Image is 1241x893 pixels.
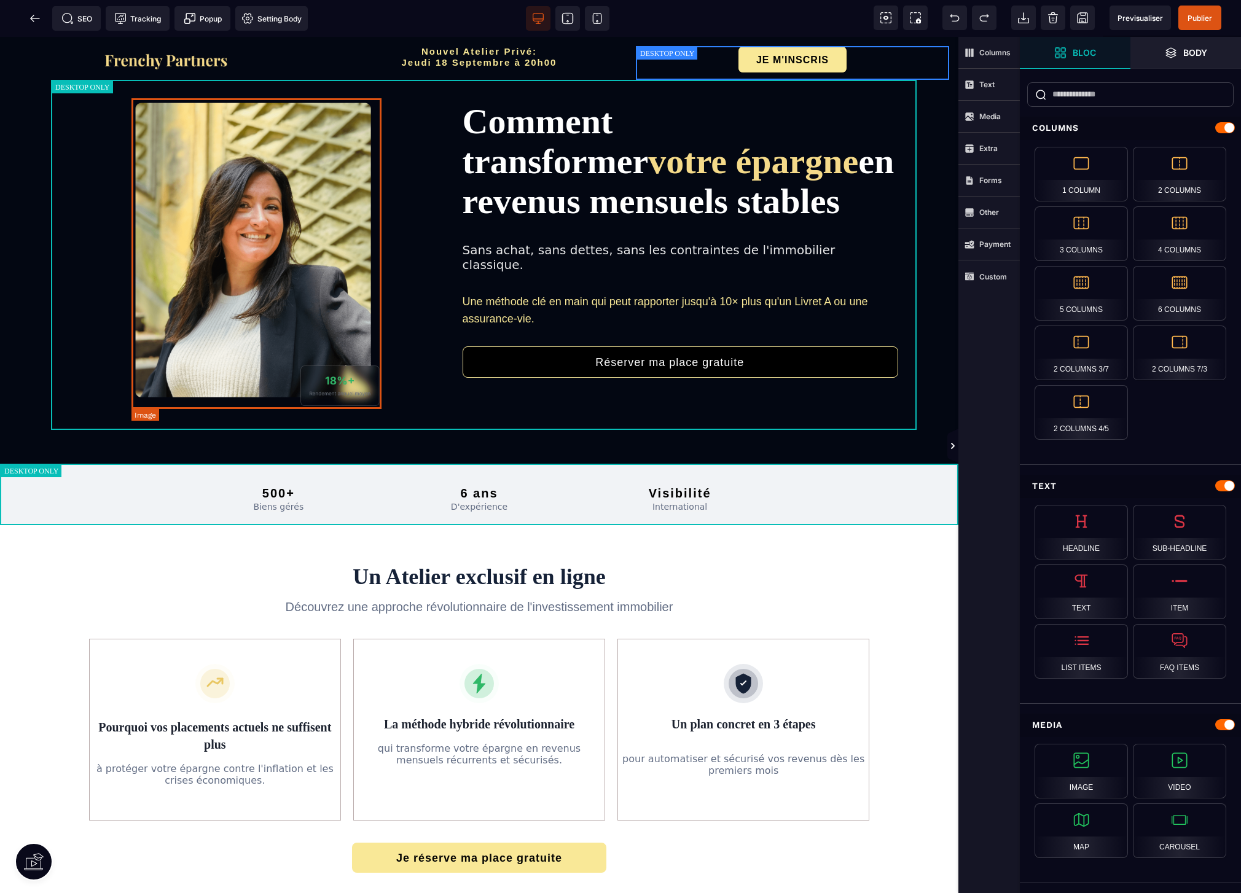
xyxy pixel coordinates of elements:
div: Headline [1035,505,1128,560]
strong: Custom [979,272,1007,281]
div: Media [1020,714,1241,736]
div: Map [1035,803,1128,858]
button: Je réserve ma place gratuite [352,806,606,836]
h2: Nouvel Atelier Privé: Jeudi 18 Septembre à 20h00 [323,9,636,37]
div: 3 Columns [1035,206,1128,261]
div: 1 Column [1035,147,1128,201]
strong: Bloc [1073,48,1096,57]
span: Previsualiser [1118,14,1163,23]
strong: Text [979,80,995,89]
div: Sans achat, sans dettes, sans les contraintes de l'immobilier classique. [463,206,898,235]
span: Tracking [114,12,161,25]
span: Open Blocks [1020,37,1130,69]
span: Popup [184,12,222,25]
h2: Un Atelier exclusif en ligne [9,528,949,552]
span: Biens gérés [254,465,304,475]
div: Columns [1020,117,1241,139]
div: Item [1133,564,1226,619]
strong: Payment [979,240,1011,249]
span: View components [874,6,898,30]
img: f2a3730b544469f405c58ab4be6274e8_Capture_d%E2%80%99e%CC%81cran_2025-09-01_a%CC%80_20.57.27.png [103,15,229,33]
strong: Forms [979,176,1002,185]
span: Setting Body [241,12,302,25]
strong: Other [979,208,999,217]
div: List Items [1035,624,1128,679]
img: 59ef9bf7ba9b73c4c9a2e4ac6039e941_shield-icon.svg [724,627,763,666]
span: Une méthode clé en main qui peut rapporter jusqu'à 10× plus qu'un Livret A ou une assurance-vie. [463,259,868,288]
div: 5 Columns [1035,266,1128,321]
img: b6606ffbb4648694007e19b7dd4a8ba6_lightning-icon.svg [460,627,499,666]
p: Découvrez une approche révolutionnaire de l'investissement immobilier [243,561,715,579]
div: Image [1035,744,1128,798]
strong: Media [979,112,1001,121]
span: Publier [1188,14,1212,23]
h3: Un plan concret en 3 étapes [618,679,869,713]
p: qui transforme votre épargne en revenus mensuels récurrents et sécurisés. [354,706,605,729]
strong: Columns [979,48,1011,57]
h2: 6 ans [388,449,571,464]
div: 4 Columns [1133,206,1226,261]
div: 2 Columns [1133,147,1226,201]
div: 2 Columns 3/7 [1035,326,1128,380]
span: en revenus mensuels stables [463,104,903,184]
div: Sub-Headline [1133,505,1226,560]
span: Preview [1110,6,1171,30]
div: Text [1020,475,1241,497]
span: D'expérience [451,465,507,475]
div: Video [1133,744,1226,798]
span: Open Layer Manager [1130,37,1241,69]
span: Comment [463,64,613,104]
strong: Body [1183,48,1207,57]
h3: Pourquoi vos placements actuels ne suffisent plus [90,682,340,716]
div: 6 Columns [1133,266,1226,321]
div: Text [1035,564,1128,619]
div: 2 Columns 7/3 [1133,326,1226,380]
div: Carousel [1133,803,1226,858]
h3: La méthode hybride révolutionnaire [354,679,605,696]
span: Screenshot [903,6,928,30]
img: 4c63a725c3b304b2c0a5e1a33d73ec16_growth-icon.svg [195,627,235,666]
p: à protéger votre épargne contre l'inflation et les crises économiques. [90,726,340,749]
img: f2a836cbdba2297919ae17fac1211126_Capture_d%E2%80%99e%CC%81cran_2025-09-01_a%CC%80_21.00.57-min.png [131,61,382,372]
button: JE M'INSCRIS [738,9,848,36]
div: 2 Columns 4/5 [1035,385,1128,440]
h2: 500+ [187,449,370,464]
div: FAQ Items [1133,624,1226,679]
span: transformer [463,104,649,144]
strong: Extra [979,144,998,153]
h2: Visibilité [589,449,771,464]
button: Réserver ma place gratuite [463,310,898,341]
span: International [652,465,707,475]
span: SEO [61,12,92,25]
